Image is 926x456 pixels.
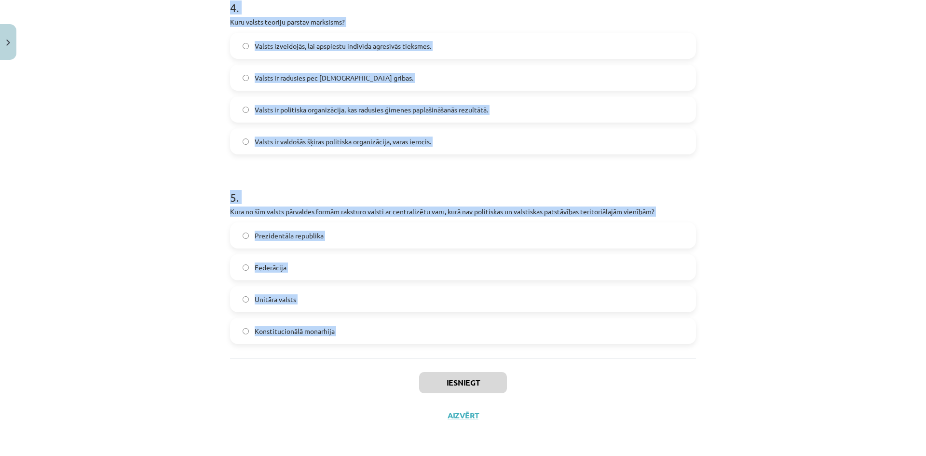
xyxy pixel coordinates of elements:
[243,328,249,334] input: Konstitucionālā monarhija
[243,107,249,113] input: Valsts ir politiska organizācija, kas radusies ģimenes paplašināšanās rezultātā.
[255,294,296,304] span: Unitāra valsts
[445,411,481,420] button: Aizvērt
[419,372,507,393] button: Iesniegt
[255,263,286,273] span: Federācija
[255,73,413,83] span: Valsts ir radusies pēc [DEMOGRAPHIC_DATA] gribas.
[243,43,249,49] input: Valsts izveidojās, lai apspiestu indivīda agresīvās tieksmes.
[243,296,249,303] input: Unitāra valsts
[255,105,488,115] span: Valsts ir politiska organizācija, kas radusies ģimenes paplašināšanās rezultātā.
[255,326,335,336] span: Konstitucionālā monarhija
[6,40,10,46] img: icon-close-lesson-0947bae3869378f0d4975bcd49f059093ad1ed9edebbc8119c70593378902aed.svg
[255,41,431,51] span: Valsts izveidojās, lai apspiestu indivīda agresīvās tieksmes.
[255,137,431,147] span: Valsts ir valdošās šķiras politiska organizācija, varas ierocis.
[230,207,696,217] p: Kura no šīm valsts pārvaldes formām raksturo valsti ar centralizētu varu, kurā nav politiskas un ...
[230,17,696,27] p: Kuru valsts teoriju pārstāv marksisms?
[243,138,249,145] input: Valsts ir valdošās šķiras politiska organizācija, varas ierocis.
[230,174,696,204] h1: 5 .
[243,75,249,81] input: Valsts ir radusies pēc [DEMOGRAPHIC_DATA] gribas.
[255,231,324,241] span: Prezidentāla republika
[243,264,249,271] input: Federācija
[243,233,249,239] input: Prezidentāla republika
